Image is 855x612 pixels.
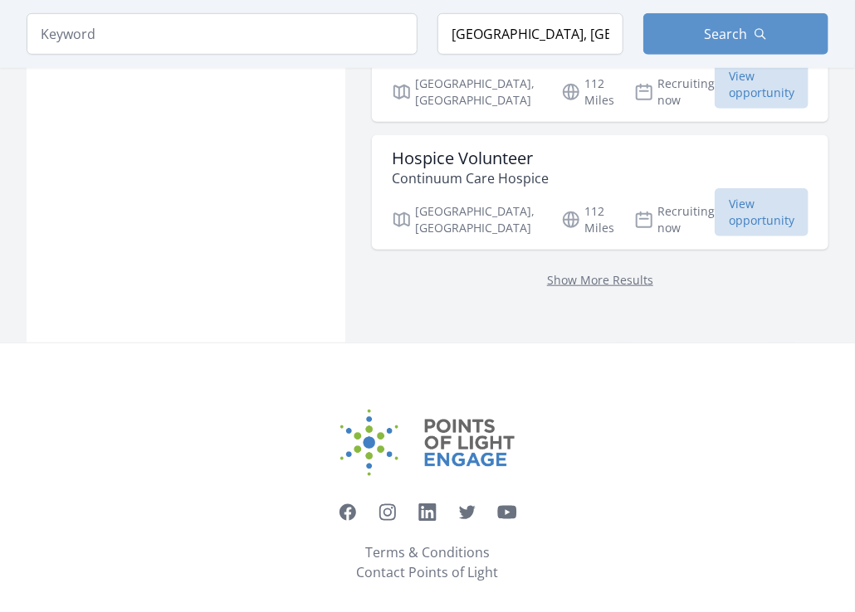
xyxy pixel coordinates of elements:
[357,562,499,582] a: Contact Points of Light
[340,410,515,476] img: Points of Light Engage
[392,168,549,188] p: Continuum Care Hospice
[437,13,623,55] input: Location
[392,148,549,168] h3: Hospice Volunteer
[392,203,541,236] p: [GEOGRAPHIC_DATA], [GEOGRAPHIC_DATA]
[365,542,490,562] a: Terms & Conditions
[634,203,715,236] p: Recruiting now
[715,61,809,109] span: View opportunity
[643,13,829,55] button: Search
[561,75,614,109] p: 112 Miles
[561,203,614,236] p: 112 Miles
[704,24,747,44] span: Search
[634,75,715,109] p: Recruiting now
[547,272,653,288] a: Show More Results
[392,75,541,109] p: [GEOGRAPHIC_DATA], [GEOGRAPHIC_DATA]
[27,13,418,55] input: Keyword
[372,135,828,250] a: Hospice Volunteer Continuum Care Hospice [GEOGRAPHIC_DATA], [GEOGRAPHIC_DATA] 112 Miles Recruitin...
[715,188,809,236] span: View opportunity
